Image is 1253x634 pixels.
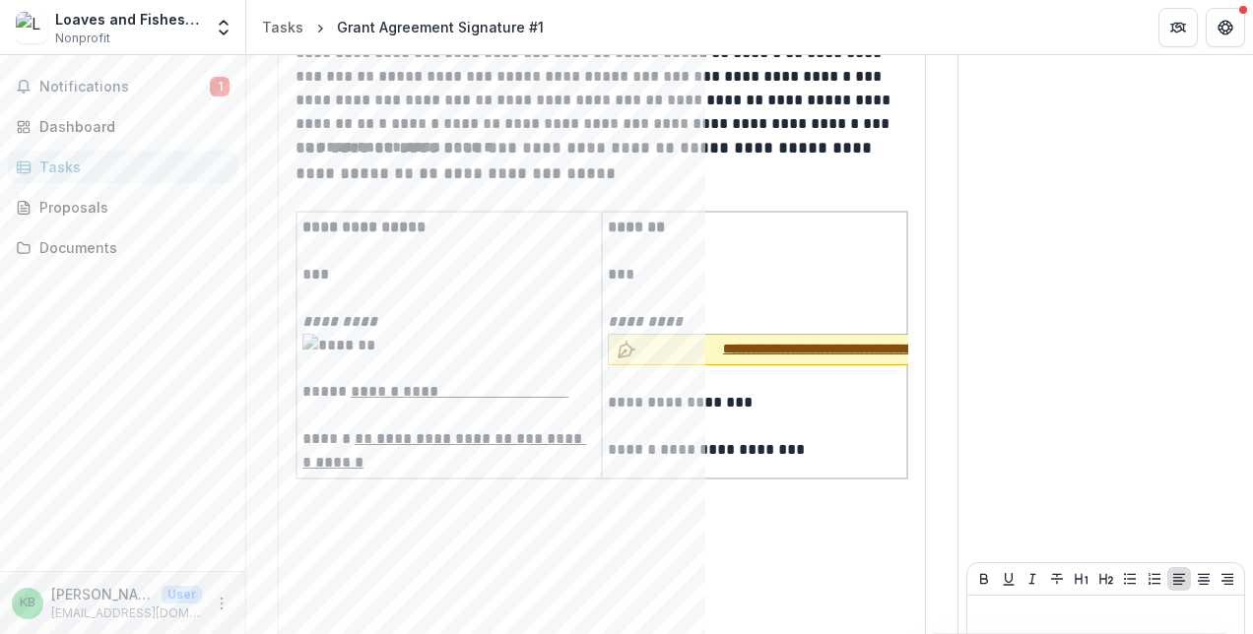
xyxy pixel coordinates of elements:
div: Documents [39,237,222,258]
span: Notifications [39,79,210,95]
button: Ordered List [1143,567,1166,591]
button: Underline [997,567,1021,591]
button: Align Center [1192,567,1216,591]
a: Documents [8,231,237,264]
button: Heading 2 [1094,567,1118,591]
button: Notifications1 [8,71,237,102]
button: Partners [1158,8,1198,47]
button: More [210,592,233,615]
div: Dashboard [39,116,222,137]
button: Italicize [1021,567,1044,591]
button: Heading 1 [1070,567,1093,591]
p: User [162,586,202,603]
a: Tasks [8,151,237,183]
button: Align Right [1216,567,1239,591]
nav: breadcrumb [254,13,552,41]
span: 1 [210,77,230,96]
button: Bullet List [1118,567,1142,591]
button: Open entity switcher [210,8,237,47]
span: Nonprofit [55,30,110,47]
p: [EMAIL_ADDRESS][DOMAIN_NAME] [51,604,202,622]
a: Proposals [8,191,237,223]
button: Get Help [1206,8,1245,47]
div: Grant Agreement Signature #1 [337,17,544,37]
p: [PERSON_NAME] [51,584,154,604]
button: Bold [972,567,996,591]
a: Dashboard [8,110,237,143]
div: Proposals [39,197,222,218]
div: Tasks [262,17,303,37]
button: Align Left [1167,567,1191,591]
div: Loaves and Fishes Too [55,9,202,30]
img: Loaves and Fishes Too [16,12,47,43]
div: Kiley Benson [20,597,35,609]
div: Tasks [39,157,222,177]
button: Strike [1045,567,1069,591]
a: Tasks [254,13,311,41]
